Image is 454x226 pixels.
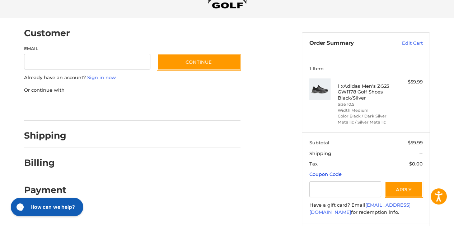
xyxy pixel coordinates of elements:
[408,140,423,145] span: $59.99
[419,150,423,156] span: --
[157,54,240,70] button: Continue
[338,101,393,107] li: Size 10.5
[309,66,423,71] h3: 1 Item
[338,107,393,114] li: Width Medium
[24,28,70,39] h2: Customer
[338,83,393,101] h4: 1 x Adidas Men's ZG23 GW1178 Golf Shoes Black/Silver
[387,40,423,47] a: Edit Cart
[24,74,240,81] p: Already have an account?
[309,150,331,156] span: Shipping
[24,87,240,94] p: Or continue with
[24,184,66,196] h2: Payment
[24,130,66,141] h2: Shipping
[309,140,329,145] span: Subtotal
[83,101,136,114] iframe: PayPal-paylater
[309,161,318,167] span: Tax
[87,74,116,80] a: Sign in now
[309,202,411,215] a: [EMAIL_ADDRESS][DOMAIN_NAME]
[338,113,393,125] li: Color Black / Dark Silver Metallic / Silver Metallic
[309,40,387,47] h3: Order Summary
[309,171,342,177] a: Coupon Code
[144,101,197,114] iframe: PayPal-venmo
[409,161,423,167] span: $0.00
[309,202,423,216] div: Have a gift card? Email for redemption info.
[309,181,382,197] input: Gift Certificate or Coupon Code
[7,195,85,219] iframe: Gorgias live chat messenger
[22,101,76,114] iframe: PayPal-paypal
[24,45,150,52] label: Email
[385,181,423,197] button: Apply
[24,157,66,168] h2: Billing
[394,78,423,86] div: $59.99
